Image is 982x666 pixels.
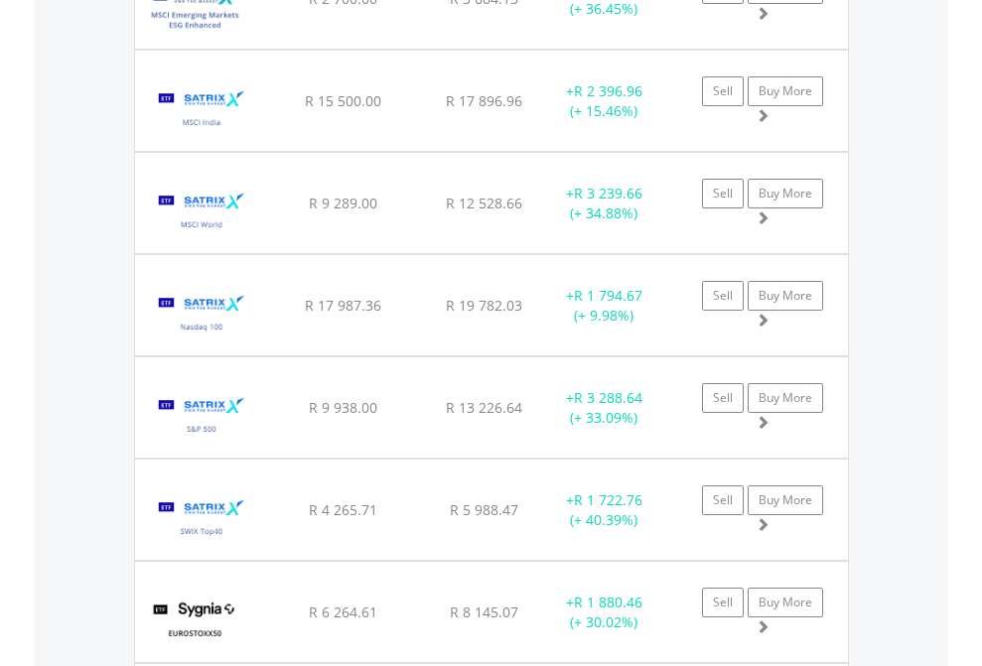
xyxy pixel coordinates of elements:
span: R 3 288.64 [574,388,642,407]
a: Sell [702,179,744,208]
img: TFSA.STXNDA.png [145,75,259,146]
div: + (+ 15.46%) [542,81,666,121]
a: Buy More [748,76,823,106]
span: R 6 264.61 [309,602,377,621]
span: R 4 265.71 [309,500,377,519]
img: TFSA.STXWDM.png [145,178,259,248]
img: TFSA.STXNDQ.png [145,280,259,350]
a: Buy More [748,588,823,617]
span: R 5 988.47 [450,500,518,519]
span: R 3 239.66 [574,184,642,202]
a: Buy More [748,179,823,208]
div: + (+ 40.39%) [542,490,666,530]
span: R 17 987.36 [305,296,381,315]
span: R 13 226.64 [446,398,522,417]
a: Sell [702,281,744,311]
span: R 19 782.03 [446,296,522,315]
a: Sell [702,485,744,515]
span: R 1 794.67 [574,286,642,305]
a: Sell [702,383,744,413]
div: + (+ 9.98%) [542,286,666,326]
div: + (+ 30.02%) [542,593,666,632]
img: TFSA.STX500.png [145,382,259,453]
span: R 17 896.96 [446,91,522,110]
a: Sell [702,76,744,106]
span: R 8 145.07 [450,602,518,621]
a: Sell [702,588,744,617]
span: R 12 528.66 [446,194,522,212]
span: R 15 500.00 [305,91,381,110]
img: TFSA.SYGEU.png [145,587,245,657]
a: Buy More [748,383,823,413]
span: R 1 722.76 [574,490,642,509]
img: TFSA.STXSWX.png [145,484,259,555]
a: Buy More [748,281,823,311]
a: Buy More [748,485,823,515]
div: + (+ 34.88%) [542,184,666,223]
span: R 9 289.00 [309,194,377,212]
div: + (+ 33.09%) [542,388,666,428]
span: R 1 880.46 [574,593,642,611]
span: R 2 396.96 [574,81,642,100]
span: R 9 938.00 [309,398,377,417]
